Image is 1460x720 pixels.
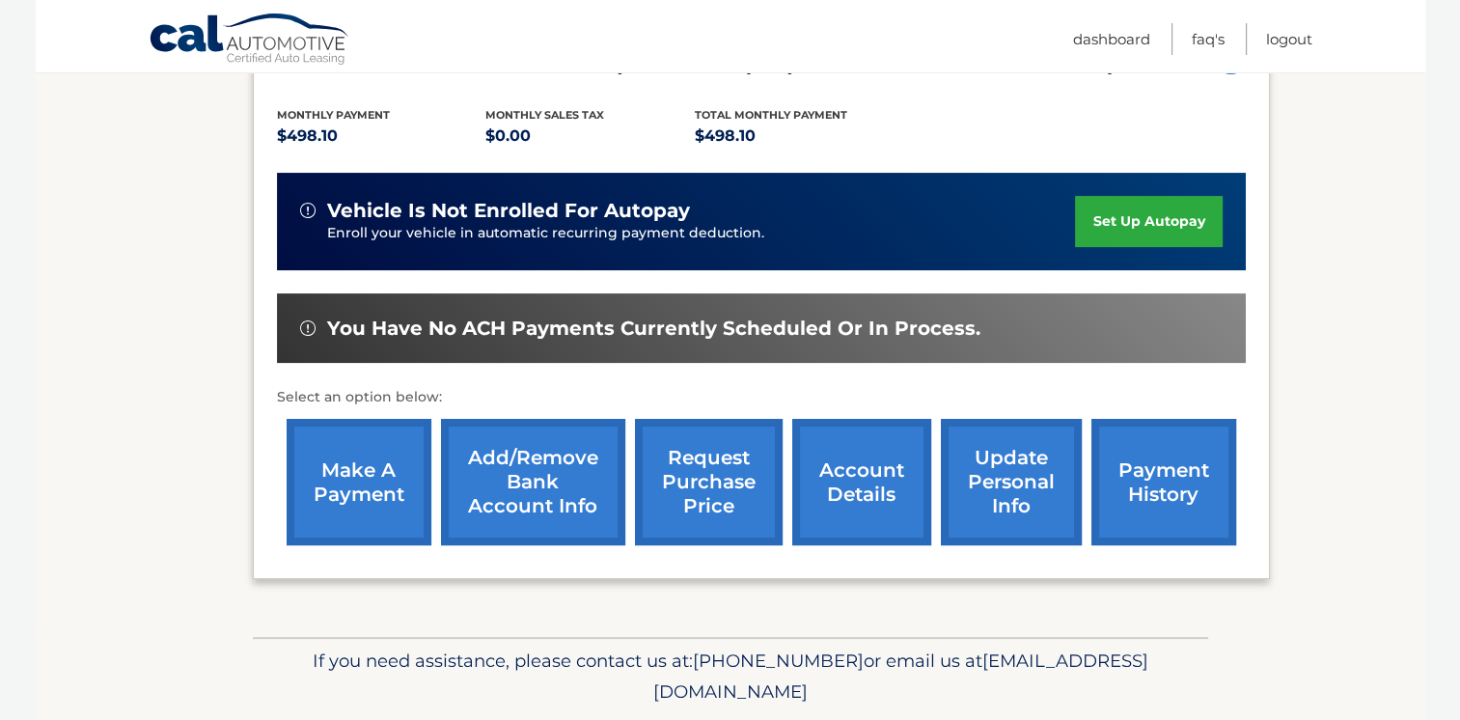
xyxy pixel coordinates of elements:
[1075,196,1222,247] a: set up autopay
[792,419,931,545] a: account details
[265,646,1196,707] p: If you need assistance, please contact us at: or email us at
[441,419,625,545] a: Add/Remove bank account info
[485,123,695,150] p: $0.00
[327,223,1076,244] p: Enroll your vehicle in automatic recurring payment deduction.
[327,317,980,341] span: You have no ACH payments currently scheduled or in process.
[277,386,1246,409] p: Select an option below:
[635,419,783,545] a: request purchase price
[327,199,690,223] span: vehicle is not enrolled for autopay
[693,650,864,672] span: [PHONE_NUMBER]
[1266,23,1312,55] a: Logout
[277,108,390,122] span: Monthly Payment
[653,650,1148,703] span: [EMAIL_ADDRESS][DOMAIN_NAME]
[149,13,351,69] a: Cal Automotive
[287,419,431,545] a: make a payment
[277,123,486,150] p: $498.10
[1091,419,1236,545] a: payment history
[695,108,847,122] span: Total Monthly Payment
[695,123,904,150] p: $498.10
[1192,23,1225,55] a: FAQ's
[1073,23,1150,55] a: Dashboard
[300,203,316,218] img: alert-white.svg
[300,320,316,336] img: alert-white.svg
[485,108,604,122] span: Monthly sales Tax
[941,419,1082,545] a: update personal info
